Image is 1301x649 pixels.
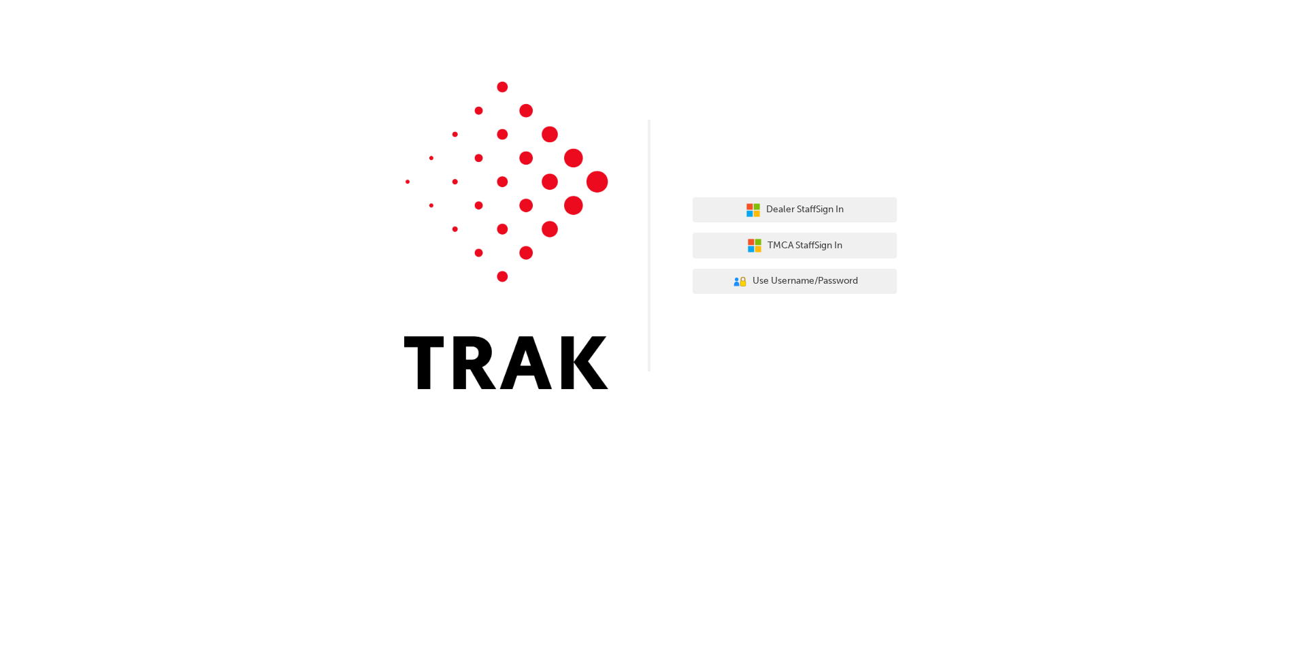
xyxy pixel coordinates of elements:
span: TMCA Staff Sign In [768,238,842,254]
img: Trak [404,82,608,389]
button: TMCA StaffSign In [693,233,897,259]
button: Dealer StaffSign In [693,197,897,223]
button: Use Username/Password [693,269,897,295]
span: Use Username/Password [753,273,858,289]
span: Dealer Staff Sign In [766,202,844,218]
